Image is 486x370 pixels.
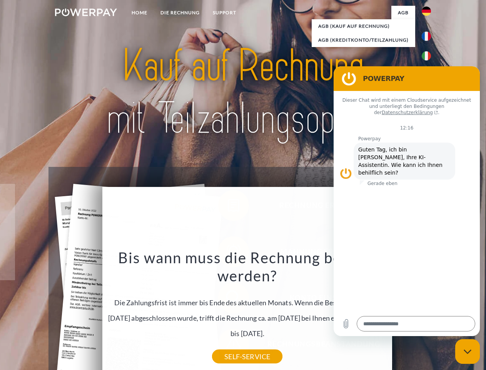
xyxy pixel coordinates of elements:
[107,248,388,285] h3: Bis wann muss die Rechnung bezahlt werden?
[125,6,154,20] a: Home
[312,33,415,47] a: AGB (Kreditkonto/Teilzahlung)
[55,8,117,16] img: logo-powerpay-white.svg
[154,6,206,20] a: DIE RECHNUNG
[73,37,413,148] img: title-powerpay_de.svg
[206,6,243,20] a: SUPPORT
[422,32,431,41] img: fr
[422,51,431,61] img: it
[455,339,480,364] iframe: Schaltfläche zum Öffnen des Messaging-Fensters; Konversation läuft
[422,7,431,16] img: de
[334,66,480,336] iframe: Messaging-Fenster
[212,350,282,363] a: SELF-SERVICE
[312,19,415,33] a: AGB (Kauf auf Rechnung)
[391,6,415,20] a: agb
[107,248,388,357] div: Die Zahlungsfrist ist immer bis Ende des aktuellen Monats. Wenn die Bestellung z.B. am [DATE] abg...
